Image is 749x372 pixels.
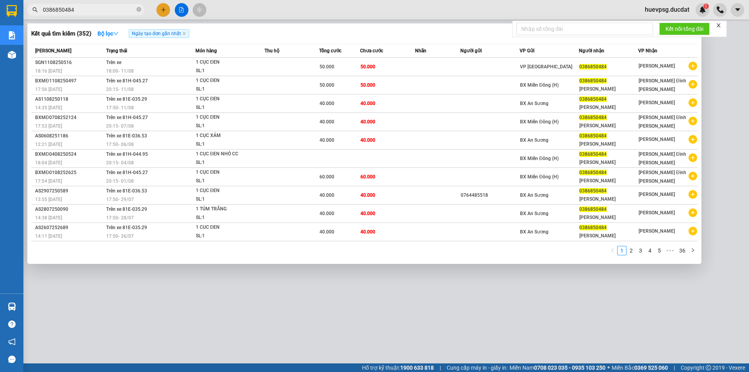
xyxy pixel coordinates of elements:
div: 1 CỤC ĐEN [196,168,254,177]
span: BX An Sương [520,211,548,216]
span: Trên xe 81E-035.29 [106,96,147,102]
span: Trên xe 81E-036.53 [106,133,147,139]
span: 13:55 [DATE] [35,197,62,202]
span: 0386850484 [579,64,607,69]
div: 1 CỤC ĐEN [196,58,254,67]
div: AS1108250118 [35,95,104,103]
span: 40.000 [319,119,334,125]
span: notification [8,338,16,345]
span: Trên xe 81E-035.29 [106,225,147,230]
img: solution-icon [8,31,16,39]
a: 2 [627,246,635,255]
span: 20:15 - 11/08 [106,87,134,92]
li: Next Page [688,246,698,255]
span: 40.000 [319,229,334,235]
span: 40.000 [360,211,375,216]
span: [PERSON_NAME] Đình [PERSON_NAME] [639,170,686,184]
span: plus-circle [689,208,697,217]
div: [PERSON_NAME] [579,85,638,93]
span: [PERSON_NAME] Đình [PERSON_NAME] [639,115,686,129]
span: [PERSON_NAME] [639,210,675,215]
span: 60.000 [319,174,334,180]
span: 0386850484 [579,225,607,230]
a: 4 [646,246,654,255]
span: BX Miền Đông (H) [520,174,559,180]
div: 1 CỤC ĐEN [196,113,254,122]
div: 0764485518 [461,191,519,199]
div: [PERSON_NAME] [579,214,638,222]
div: SL: 1 [196,177,254,185]
span: ••• [664,246,676,255]
span: 17:50 - 29/07 [106,197,134,202]
div: BXMĐ0408250524 [35,150,104,158]
span: [PERSON_NAME] [639,100,675,105]
span: plus-circle [689,153,697,162]
span: 14:38 [DATE] [35,215,62,221]
span: BX An Sương [520,229,548,235]
span: BX An Sương [520,137,548,143]
span: 40.000 [319,137,334,143]
span: Trên xe 81E-035.29 [106,206,147,212]
span: 40.000 [360,229,375,235]
span: question-circle [8,320,16,328]
li: 1 [617,246,627,255]
div: SL: 1 [196,122,254,130]
li: 4 [645,246,655,255]
button: left [608,246,617,255]
span: Trên xe 81H-045.27 [106,115,148,120]
a: 5 [655,246,664,255]
span: Trạng thái [106,48,127,53]
span: [PERSON_NAME] [639,192,675,197]
span: plus-circle [689,227,697,235]
span: Ngày tạo đơn gần nhất [129,29,189,38]
span: VP [GEOGRAPHIC_DATA] [520,64,572,69]
div: 1 CỤC ĐEN [196,77,254,85]
span: Trên xe 81H-045.27 [106,170,148,175]
a: 1 [618,246,626,255]
div: 1 CỤC ĐEN [196,187,254,195]
div: SL: 1 [196,140,254,149]
span: [PERSON_NAME] [35,48,71,53]
span: BX Miền Đông (H) [520,156,559,161]
div: [PERSON_NAME] [579,122,638,130]
span: BX Miền Đông (H) [520,119,559,125]
span: 17:53 [DATE] [35,123,62,129]
li: Next 5 Pages [664,246,676,255]
span: BX Miền Đông (H) [520,82,559,88]
span: 18:00 - 11/08 [106,68,134,74]
div: SL: 1 [196,232,254,240]
div: [PERSON_NAME] [579,140,638,148]
span: close [182,32,186,36]
span: 17:50 - 11/08 [106,105,134,110]
span: 40.000 [319,211,334,216]
div: 1 CUC ĐEN [196,223,254,232]
div: AS2907250589 [35,187,104,195]
span: 17:54 [DATE] [35,178,62,184]
span: Người nhận [579,48,604,53]
span: Người gửi [460,48,482,53]
span: message [8,356,16,363]
span: 0386850484 [579,133,607,139]
div: [PERSON_NAME] [579,103,638,112]
span: Thu hộ [264,48,279,53]
a: 3 [636,246,645,255]
span: [PERSON_NAME] Đình [PERSON_NAME] [639,151,686,166]
span: search [32,7,38,12]
div: [PERSON_NAME] [579,177,638,185]
div: SL: 1 [196,85,254,94]
span: Trên xe 81H-044.95 [106,151,148,157]
span: 20:15 - 04/08 [106,160,134,166]
span: 12:21 [DATE] [35,142,62,147]
a: 36 [677,246,688,255]
span: 50.000 [360,64,375,69]
span: 20:15 - 07/08 [106,123,134,129]
span: VP Nhận [638,48,657,53]
span: 40.000 [319,101,334,106]
span: 50.000 [319,64,334,69]
span: 17:56 [DATE] [35,87,62,92]
img: warehouse-icon [8,303,16,311]
li: Previous Page [608,246,617,255]
span: 0386850484 [579,151,607,157]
